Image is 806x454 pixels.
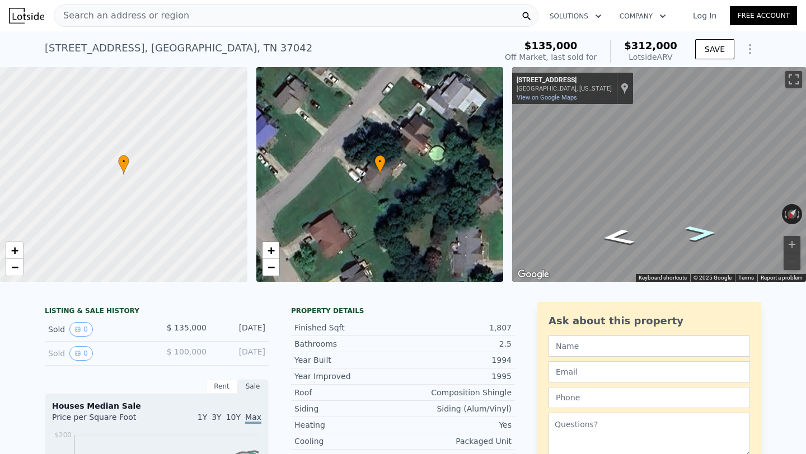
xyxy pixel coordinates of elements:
button: Show Options [739,38,761,60]
span: 3Y [212,413,221,422]
button: Solutions [541,6,611,26]
div: [DATE] [215,346,265,361]
button: Rotate clockwise [796,204,803,224]
div: Year Built [294,354,403,366]
div: • [118,155,129,174]
div: Street View [512,67,806,282]
a: Open this area in Google Maps (opens a new window) [515,267,552,282]
div: [STREET_ADDRESS] , [GEOGRAPHIC_DATA] , TN 37042 [45,40,312,56]
button: View historical data [69,322,93,337]
input: Email [549,361,750,382]
div: 1994 [403,354,512,366]
span: Search an address or region [54,9,189,22]
span: + [267,243,274,257]
div: [GEOGRAPHIC_DATA], [US_STATE] [517,85,612,92]
span: $ 100,000 [167,347,207,356]
button: Keyboard shortcuts [639,274,687,282]
span: + [11,243,18,257]
button: Zoom out [784,253,800,270]
div: Price per Square Foot [52,412,157,429]
div: Sold [48,346,148,361]
a: Zoom out [263,259,279,276]
div: Packaged Unit [403,436,512,447]
button: Zoom in [784,236,800,253]
span: $135,000 [524,40,578,51]
div: Composition Shingle [403,387,512,398]
a: Zoom in [6,242,23,259]
span: 1Y [198,413,207,422]
button: Company [611,6,675,26]
div: Sale [237,379,269,394]
img: Lotside [9,8,44,23]
button: SAVE [695,39,734,59]
span: 10Y [226,413,241,422]
tspan: $200 [54,431,72,439]
a: Report a problem [761,275,803,281]
div: LISTING & SALE HISTORY [45,306,269,318]
div: Sold [48,322,148,337]
path: Go Northeast, Chancery Ln [587,225,649,249]
path: Go Southwest, Chancery Ln [672,221,730,244]
div: Off Market, last sold for [505,51,597,63]
div: Siding [294,403,403,414]
div: Yes [403,419,512,431]
div: Cooling [294,436,403,447]
span: − [267,260,274,274]
input: Phone [549,387,750,408]
div: Roof [294,387,403,398]
div: • [374,155,386,174]
span: $ 135,000 [167,323,207,332]
span: • [374,157,386,167]
div: Map [512,67,806,282]
a: Terms (opens in new tab) [738,275,754,281]
a: Zoom out [6,259,23,276]
div: Siding (Alum/Vinyl) [403,403,512,414]
div: Ask about this property [549,313,750,329]
button: View historical data [69,346,93,361]
span: © 2025 Google [693,275,732,281]
a: Log In [680,10,730,21]
div: Bathrooms [294,338,403,349]
a: View on Google Maps [517,94,577,101]
div: Property details [291,306,515,315]
button: Reset the view [782,204,802,224]
div: Finished Sqft [294,322,403,333]
a: Show location on map [621,82,629,94]
span: $312,000 [624,40,677,51]
div: [STREET_ADDRESS] [517,76,612,85]
div: Houses Median Sale [52,400,261,412]
button: Rotate counterclockwise [782,204,788,224]
span: • [118,157,129,167]
img: Google [515,267,552,282]
div: Lotside ARV [624,51,677,63]
button: Toggle fullscreen view [785,71,802,88]
div: Year Improved [294,371,403,382]
div: Heating [294,419,403,431]
div: 2.5 [403,338,512,349]
span: Max [245,413,261,424]
a: Free Account [730,6,797,25]
div: 1995 [403,371,512,382]
div: [DATE] [215,322,265,337]
a: Zoom in [263,242,279,259]
div: Rent [206,379,237,394]
input: Name [549,335,750,357]
div: 1,807 [403,322,512,333]
span: − [11,260,18,274]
